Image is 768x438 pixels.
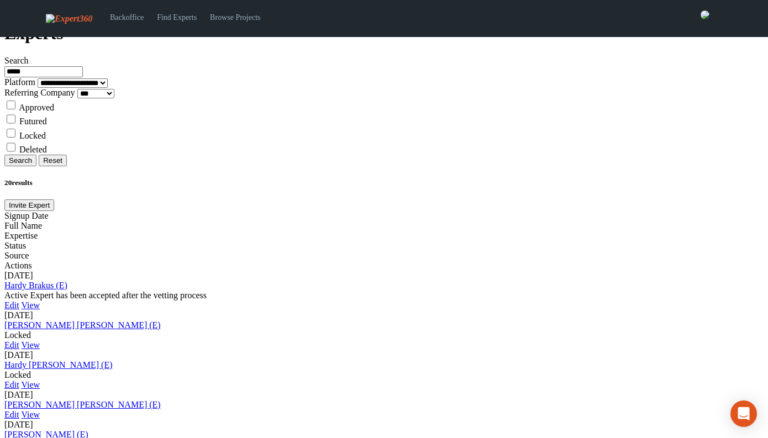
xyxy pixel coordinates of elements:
div: Signup Date [4,211,764,221]
a: Edit [4,410,19,419]
a: [PERSON_NAME] [PERSON_NAME] (E) [4,320,161,330]
a: Hardy Brakus (E) [4,281,67,290]
button: Search [4,155,36,166]
a: Hardy [PERSON_NAME] (E) [4,360,113,370]
label: Locked [19,130,46,140]
button: Invite Expert [4,199,54,211]
span: Expert has been accepted after the vetting process [30,291,207,300]
h5: 20 [4,178,764,187]
label: Futured [19,117,47,126]
div: [DATE] [4,350,764,360]
a: View [21,300,40,310]
a: Edit [4,300,19,310]
a: View [21,410,40,419]
span: Locked [4,370,31,379]
span: Locked [4,330,31,340]
a: [PERSON_NAME] [PERSON_NAME] (E) [4,400,161,409]
div: Full Name [4,221,764,231]
label: Platform [4,77,35,87]
label: Search [4,56,29,65]
div: [DATE] [4,310,764,320]
div: Open Intercom Messenger [730,400,757,427]
a: Edit [4,380,19,389]
label: Approved [19,102,54,112]
label: Deleted [19,145,47,154]
div: Status [4,241,764,251]
span: results [12,178,32,187]
div: Expertise [4,231,764,241]
a: Edit [4,340,19,350]
img: 0421c9a1-ac87-4857-a63f-b59ed7722763-normal.jpeg [701,10,709,19]
div: [DATE] [4,420,764,430]
div: Source [4,251,764,261]
a: View [21,340,40,350]
button: Reset [39,155,67,166]
div: [DATE] [4,390,764,400]
img: Expert360 [46,14,92,24]
span: Actions [4,261,32,270]
div: [DATE] [4,271,764,281]
a: View [21,380,40,389]
label: Referring Company [4,88,75,97]
span: Active [4,291,28,300]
